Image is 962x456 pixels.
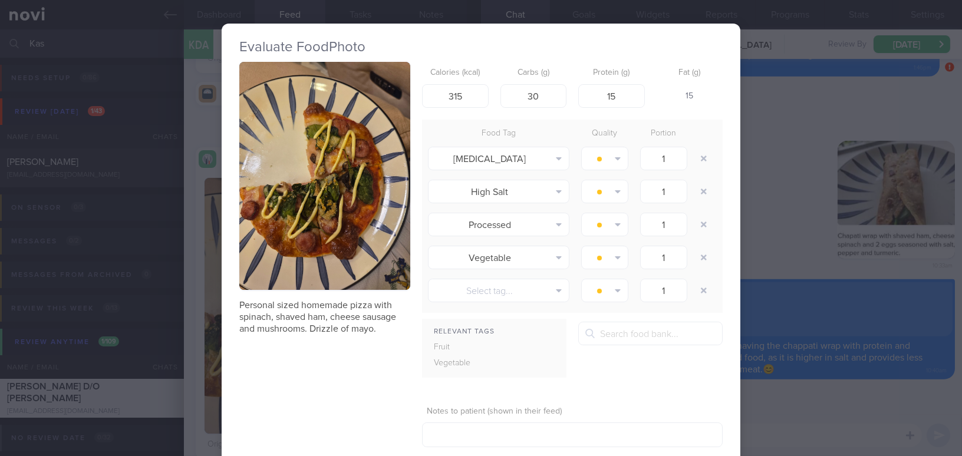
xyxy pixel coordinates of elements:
[575,125,634,142] div: Quality
[640,246,687,269] input: 1.0
[428,279,569,302] button: Select tag...
[500,84,567,108] input: 33
[422,355,498,372] div: Vegetable
[428,213,569,236] button: Processed
[640,213,687,236] input: 1.0
[422,325,566,339] div: Relevant Tags
[427,68,484,78] label: Calories (kcal)
[661,68,719,78] label: Fat (g)
[239,299,410,335] p: Personal sized homemade pizza with spinach, shaved ham, cheese sausage and mushrooms. Drizzle of ...
[578,322,723,345] input: Search food bank...
[634,125,693,142] div: Portion
[578,84,645,108] input: 9
[422,339,498,356] div: Fruit
[640,279,687,302] input: 1.0
[427,407,718,417] label: Notes to patient (shown in their feed)
[505,68,562,78] label: Carbs (g)
[640,180,687,203] input: 1.0
[239,38,723,56] h2: Evaluate Food Photo
[583,68,640,78] label: Protein (g)
[422,84,489,108] input: 250
[428,147,569,170] button: [MEDICAL_DATA]
[428,246,569,269] button: Vegetable
[640,147,687,170] input: 1.0
[657,84,723,109] div: 15
[422,125,575,142] div: Food Tag
[239,62,410,290] img: Personal sized homemade pizza with spinach, shaved ham, cheese sausage and mushrooms. Drizzle of ...
[428,180,569,203] button: High Salt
